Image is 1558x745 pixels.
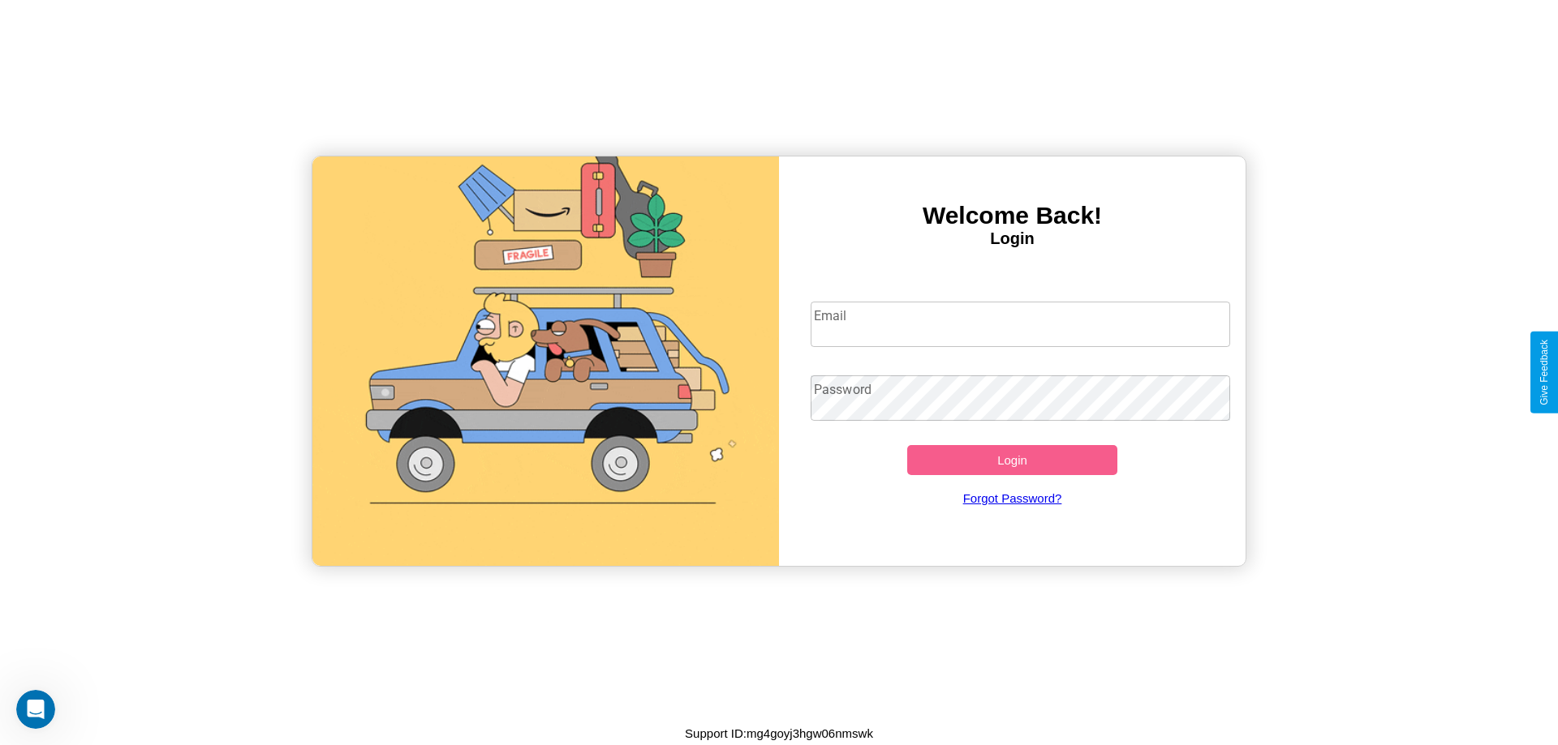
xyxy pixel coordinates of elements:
[1539,340,1550,405] div: Give Feedback
[779,229,1246,248] h4: Login
[803,475,1223,521] a: Forgot Password?
[312,156,779,566] img: gif
[907,445,1117,475] button: Login
[779,202,1246,229] h3: Welcome Back!
[685,722,873,744] p: Support ID: mg4goyj3hgw06nmswk
[16,690,55,729] iframe: Intercom live chat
